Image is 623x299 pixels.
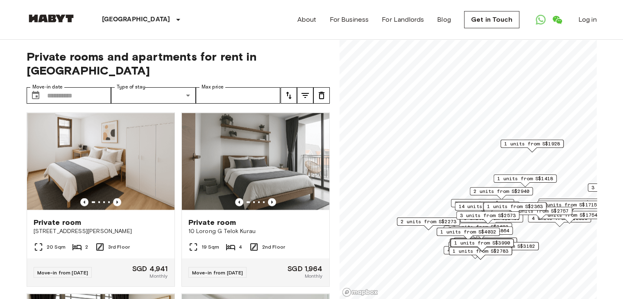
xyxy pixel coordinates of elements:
div: Map marker [450,239,513,252]
label: Move-in date [32,84,63,91]
span: Private room [34,217,82,227]
div: Map marker [476,242,539,255]
span: 19 Sqm [202,243,220,251]
button: Previous image [235,198,243,206]
a: Log in [578,15,597,25]
button: Choose date [27,87,44,104]
span: 4 [239,243,242,251]
a: Get in Touch [464,11,519,28]
button: tune [297,87,313,104]
span: 10 Lorong G Telok Kurau [188,227,323,236]
span: 3 units from S$2573 [460,212,516,219]
a: For Landlords [382,15,424,25]
div: Map marker [470,187,533,200]
img: Habyt [27,14,76,23]
div: Map marker [450,238,513,251]
div: Map marker [494,174,557,187]
div: Map marker [509,207,572,220]
a: Mapbox logo [342,288,378,297]
button: Previous image [113,198,121,206]
div: Map marker [449,247,512,260]
span: 16 units from S$1480 [542,199,600,206]
img: Marketing picture of unit SG-01-029-002-01 [182,113,329,211]
span: [STREET_ADDRESS][PERSON_NAME] [34,227,168,236]
a: Open WhatsApp [532,11,549,28]
a: Blog [437,15,451,25]
div: Map marker [501,140,564,152]
div: Map marker [451,199,514,212]
span: 14 units from S$2348 [458,203,517,210]
span: 3 units from S$3024 [460,202,516,209]
span: 2nd Floor [262,243,285,251]
span: 2 units from S$2757 [513,207,569,215]
span: 1 units from S$3990 [454,239,510,247]
div: Map marker [528,214,591,227]
a: For Business [329,15,369,25]
div: Map marker [538,199,604,211]
label: Max price [202,84,224,91]
span: 1 units from S$3182 [479,242,535,250]
span: Private room [188,217,236,227]
span: Private rooms and apartments for rent in [GEOGRAPHIC_DATA] [27,50,330,77]
a: Marketing picture of unit SG-01-001-017-01Previous imagePrevious imagePrivate room[STREET_ADDRESS... [27,112,175,287]
button: Previous image [80,198,88,206]
span: 4 units from S$1680 [447,247,503,254]
a: Open WeChat [549,11,565,28]
button: Previous image [268,198,276,206]
span: 1 units from S$4032 [440,228,496,236]
div: Map marker [456,202,519,214]
span: 1 units from S$1418 [497,175,553,182]
a: About [297,15,317,25]
span: 2 units from S$2273 [401,218,456,225]
div: Map marker [454,238,517,250]
label: Type of stay [117,84,145,91]
div: Map marker [437,228,500,240]
span: 2 units from S$2940 [473,188,529,195]
div: Map marker [444,246,507,259]
div: Map marker [397,217,460,230]
span: SGD 4,941 [132,265,168,272]
button: tune [313,87,330,104]
span: Monthly [150,272,168,280]
span: Monthly [304,272,322,280]
span: 1 units from S$3600 [458,238,513,245]
span: 1 units from S$1928 [504,140,560,147]
div: Map marker [450,227,513,239]
div: Map marker [483,202,546,215]
button: tune [281,87,297,104]
p: [GEOGRAPHIC_DATA] [102,15,170,25]
span: 3rd Floor [108,243,130,251]
span: 2 units from S$1715 [541,201,597,208]
div: Map marker [449,242,512,254]
div: Map marker [456,211,519,224]
span: 1 units from S$3864 [453,227,509,234]
a: Marketing picture of unit SG-01-029-002-01Previous imagePrevious imagePrivate room10 Lorong G Tel... [181,112,330,287]
div: Map marker [455,202,521,215]
div: Map marker [460,214,523,227]
img: Marketing picture of unit SG-01-001-017-01 [27,113,174,211]
span: 20 Sqm [47,243,66,251]
span: SGD 1,964 [288,265,322,272]
div: Map marker [537,201,600,213]
span: 2 [85,243,88,251]
div: Map marker [484,202,547,215]
span: Move-in from [DATE] [37,270,88,276]
div: Map marker [451,239,514,251]
span: 3 units from S$1764 [455,199,510,207]
span: 1 units from S$2363 [487,203,543,210]
span: Move-in from [DATE] [192,270,243,276]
